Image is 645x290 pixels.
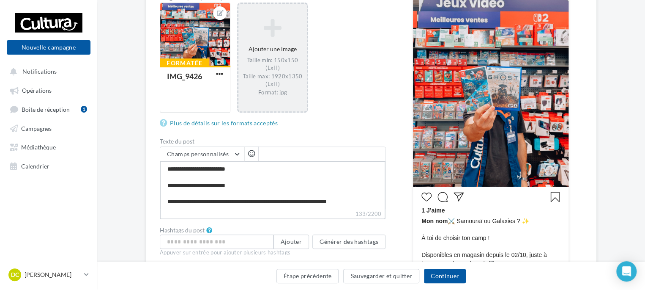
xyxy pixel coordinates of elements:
[160,58,209,68] div: Formatée
[5,120,92,135] a: Campagnes
[7,40,90,55] button: Nouvelle campagne
[22,68,57,75] span: Notifications
[454,192,464,202] svg: Partager la publication
[437,192,448,202] svg: Commenter
[343,269,419,283] button: Sauvegarder et quitter
[21,124,52,132] span: Campagnes
[421,217,560,268] span: ⚔️ Samouraï ou Galaxies ? ✨ À toi de choisir ton camp ! Disponibles en magasin depuis le 02/10, j...
[25,271,81,279] p: [PERSON_NAME]
[312,235,385,249] button: Générer des hashtags
[550,192,560,202] svg: Enregistrer
[160,118,281,128] a: Plus de détails sur les formats acceptés
[424,269,466,283] button: Continuer
[160,138,385,144] label: Texte du post
[421,206,560,217] div: 1 J’aime
[276,269,339,283] button: Étape précédente
[167,72,202,81] div: IMG_9426
[160,249,385,257] div: Appuyer sur entrée pour ajouter plusieurs hashtags
[160,227,205,233] label: Hashtags du post
[7,267,90,283] a: DC [PERSON_NAME]
[421,192,432,202] svg: J’aime
[167,150,229,157] span: Champs personnalisés
[160,210,385,219] label: 133/2200
[5,82,92,97] a: Opérations
[273,235,309,249] button: Ajouter
[21,144,56,151] span: Médiathèque
[5,64,89,79] button: Notifications
[616,261,637,282] div: Open Intercom Messenger
[5,158,92,173] a: Calendrier
[21,162,49,169] span: Calendrier
[421,218,448,224] span: Mon nom
[81,106,87,113] div: 1
[22,87,52,94] span: Opérations
[22,105,70,113] span: Boîte de réception
[160,147,244,161] button: Champs personnalisés
[5,139,92,154] a: Médiathèque
[5,101,92,117] a: Boîte de réception1
[11,271,19,279] span: DC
